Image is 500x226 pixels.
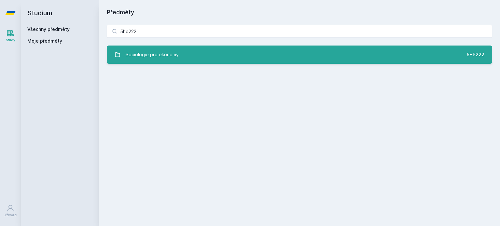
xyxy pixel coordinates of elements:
div: Study [6,38,15,43]
div: Sociologie pro ekonomy [126,48,179,61]
a: Všechny předměty [27,26,70,32]
div: Uživatel [4,213,17,218]
input: Název nebo ident předmětu… [107,25,492,38]
span: Moje předměty [27,38,62,44]
div: 5HP222 [467,51,484,58]
h1: Předměty [107,8,492,17]
a: Study [1,26,20,46]
a: Uživatel [1,201,20,221]
a: Sociologie pro ekonomy 5HP222 [107,46,492,64]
